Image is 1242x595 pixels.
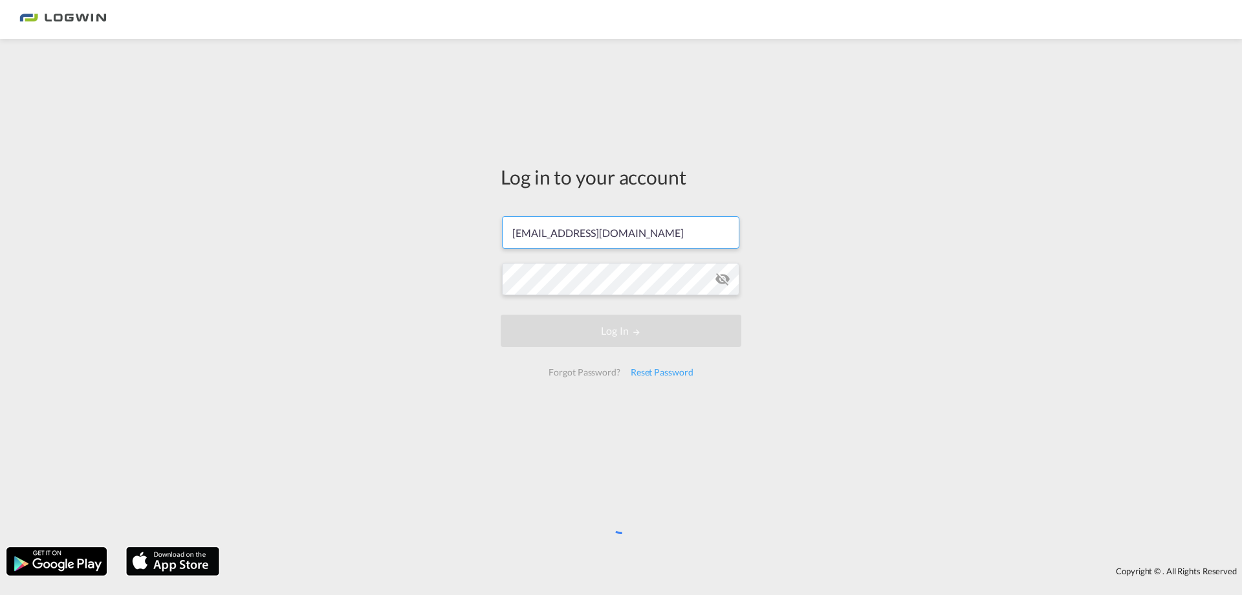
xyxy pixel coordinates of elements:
input: Enter email/phone number [502,216,739,249]
img: google.png [5,546,108,577]
div: Log in to your account [501,163,741,190]
button: LOGIN [501,315,741,347]
div: Forgot Password? [543,361,625,384]
img: bc73a0e0d8c111efacd525e4c8ad7d32.png [19,5,107,34]
img: apple.png [125,546,221,577]
div: Reset Password [626,361,699,384]
md-icon: icon-eye-off [715,271,730,287]
div: Copyright © . All Rights Reserved [226,560,1242,582]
